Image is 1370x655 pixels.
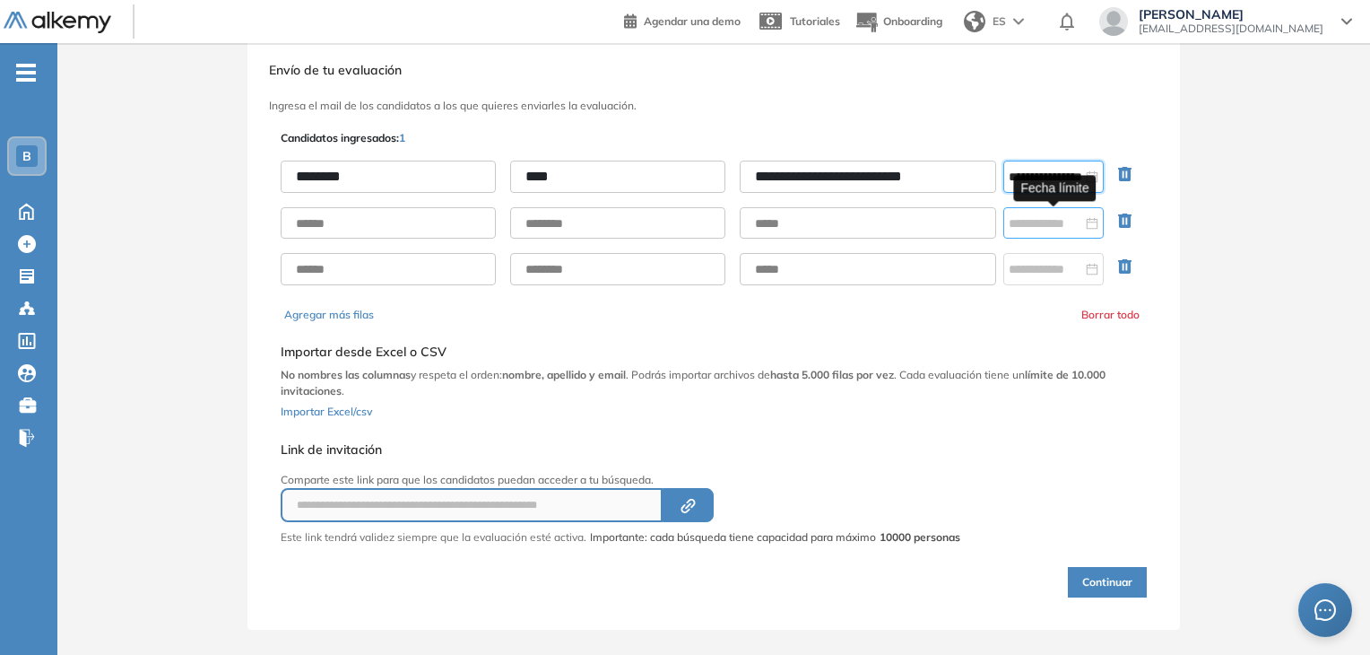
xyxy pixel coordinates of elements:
b: hasta 5.000 filas por vez [770,368,894,381]
img: Logo [4,12,111,34]
span: Agendar una demo [644,14,741,28]
span: Importante: cada búsqueda tiene capacidad para máximo [590,529,960,546]
p: y respeta el orden: . Podrás importar archivos de . Cada evaluación tiene un . [281,367,1147,399]
span: message [1314,599,1336,621]
span: Onboarding [883,14,942,28]
h3: Envío de tu evaluación [269,63,1158,78]
strong: 10000 personas [880,530,960,544]
button: Agregar más filas [284,307,374,323]
p: Comparte este link para que los candidatos puedan acceder a tu búsqueda. [281,472,960,488]
a: Agendar una demo [624,9,741,31]
span: [EMAIL_ADDRESS][DOMAIN_NAME] [1139,22,1323,36]
span: Importar Excel/csv [281,405,372,418]
b: límite de 10.000 invitaciones [281,368,1106,397]
b: nombre, apellido y email [502,368,626,381]
button: Continuar [1068,567,1147,598]
p: Este link tendrá validez siempre que la evaluación esté activa. [281,529,586,546]
h5: Importar desde Excel o CSV [281,345,1147,360]
div: Fecha límite [1013,175,1096,201]
button: Onboarding [854,3,942,41]
h3: Ingresa el mail de los candidatos a los que quieres enviarles la evaluación. [269,100,1158,112]
h5: Link de invitación [281,442,960,458]
span: 1 [399,131,405,144]
span: Tutoriales [790,14,840,28]
span: B [22,149,31,163]
span: [PERSON_NAME] [1139,7,1323,22]
i: - [16,71,36,74]
button: Borrar todo [1081,307,1140,323]
button: Importar Excel/csv [281,399,372,421]
img: arrow [1013,18,1024,25]
img: world [964,11,985,32]
b: No nombres las columnas [281,368,411,381]
span: ES [993,13,1006,30]
p: Candidatos ingresados: [281,130,405,146]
